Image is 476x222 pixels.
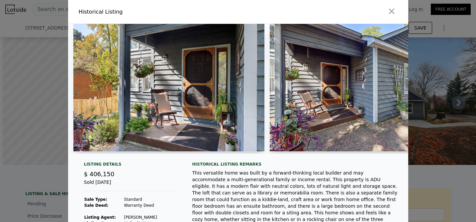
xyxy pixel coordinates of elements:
td: Standard [124,196,173,202]
strong: Sale Type: [84,197,107,202]
img: Property Img [73,24,265,151]
div: Listing Details [84,162,176,170]
div: Sold [DATE] [84,179,176,191]
div: Historical Listing remarks [192,162,398,167]
strong: Sale Deed: [84,203,109,208]
td: Warranty Deed [124,202,173,208]
td: [PERSON_NAME] [124,214,173,220]
div: Historical Listing [79,8,236,16]
span: $ 406,150 [84,171,115,178]
strong: Listing Agent: [84,215,116,220]
img: Property Img [270,24,461,151]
